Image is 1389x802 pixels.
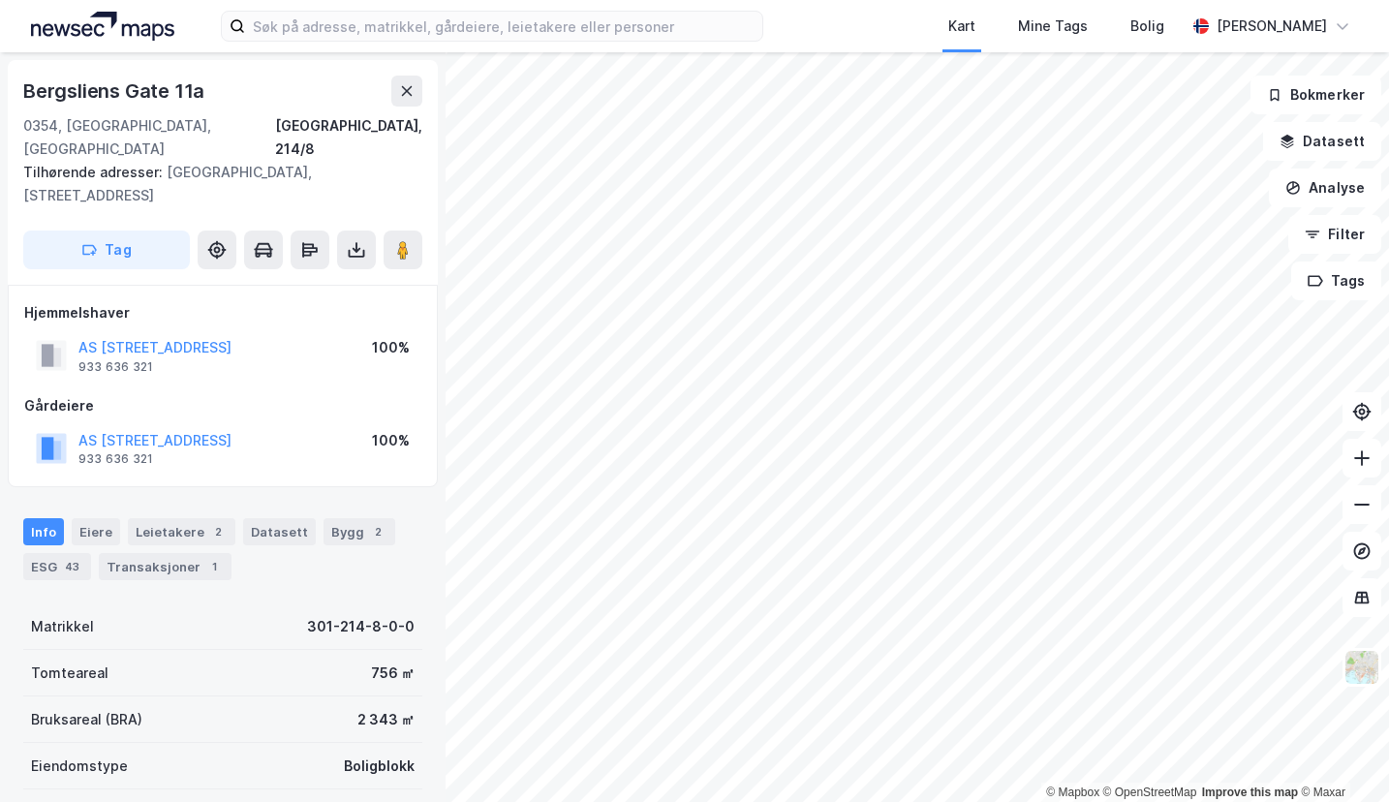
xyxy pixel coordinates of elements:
div: Bygg [324,518,395,545]
div: 43 [61,557,83,576]
button: Datasett [1263,122,1381,161]
button: Analyse [1269,169,1381,207]
div: ESG [23,553,91,580]
div: 0354, [GEOGRAPHIC_DATA], [GEOGRAPHIC_DATA] [23,114,275,161]
div: [GEOGRAPHIC_DATA], [STREET_ADDRESS] [23,161,407,207]
div: 100% [372,336,410,359]
div: Datasett [243,518,316,545]
div: Boligblokk [344,755,415,778]
div: Eiendomstype [31,755,128,778]
div: Bolig [1130,15,1164,38]
div: 2 343 ㎡ [357,708,415,731]
input: Søk på adresse, matrikkel, gårdeiere, leietakere eller personer [245,12,762,41]
a: OpenStreetMap [1103,786,1197,799]
a: Improve this map [1202,786,1298,799]
div: 933 636 321 [78,359,153,375]
div: Kart [948,15,975,38]
button: Filter [1288,215,1381,254]
div: Matrikkel [31,615,94,638]
img: logo.a4113a55bc3d86da70a041830d287a7e.svg [31,12,174,41]
div: Hjemmelshaver [24,301,421,324]
button: Tag [23,231,190,269]
div: Bergsliens Gate 11a [23,76,208,107]
button: Tags [1291,262,1381,300]
div: Eiere [72,518,120,545]
div: Transaksjoner [99,553,231,580]
div: Bruksareal (BRA) [31,708,142,731]
span: Tilhørende adresser: [23,164,167,180]
div: 301-214-8-0-0 [307,615,415,638]
a: Mapbox [1046,786,1099,799]
div: [GEOGRAPHIC_DATA], 214/8 [275,114,422,161]
div: [PERSON_NAME] [1217,15,1327,38]
div: 933 636 321 [78,451,153,467]
div: 756 ㎡ [371,662,415,685]
div: Leietakere [128,518,235,545]
div: 2 [208,522,228,541]
div: Tomteareal [31,662,108,685]
div: 1 [204,557,224,576]
div: 2 [368,522,387,541]
div: Mine Tags [1018,15,1088,38]
div: Kontrollprogram for chat [1292,709,1389,802]
div: Info [23,518,64,545]
div: Gårdeiere [24,394,421,417]
button: Bokmerker [1250,76,1381,114]
div: 100% [372,429,410,452]
img: Z [1343,649,1380,686]
iframe: Chat Widget [1292,709,1389,802]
